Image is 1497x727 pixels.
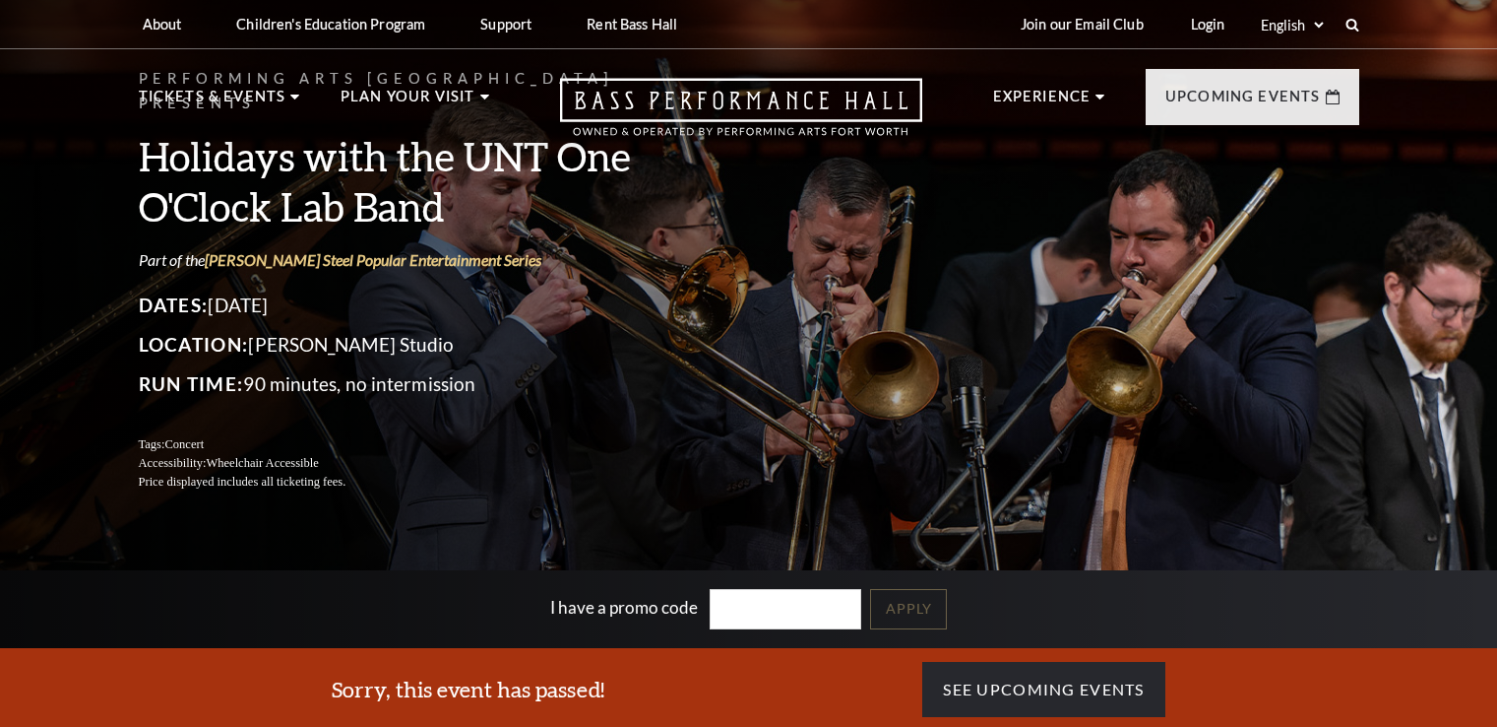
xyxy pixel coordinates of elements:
[139,329,680,361] p: [PERSON_NAME] Studio
[139,473,680,492] p: Price displayed includes all ticketing fees.
[332,675,604,705] h3: Sorry, this event has passed!
[1165,85,1321,120] p: Upcoming Events
[139,435,680,454] p: Tags:
[139,454,680,473] p: Accessibility:
[139,85,286,120] p: Tickets & Events
[139,333,249,356] span: Location:
[139,249,680,271] p: Part of the
[143,16,182,33] p: About
[1257,16,1327,34] select: Select:
[550,596,698,617] label: I have a promo code
[139,290,680,321] p: [DATE]
[587,16,677,33] p: Rent Bass Hall
[480,16,531,33] p: Support
[139,294,209,316] span: Dates:
[341,85,475,120] p: Plan Your Visit
[139,368,680,400] p: 90 minutes, no intermission
[139,372,244,395] span: Run Time:
[236,16,425,33] p: Children's Education Program
[922,662,1164,717] a: See Upcoming Events
[164,437,204,451] span: Concert
[206,456,318,470] span: Wheelchair Accessible
[993,85,1092,120] p: Experience
[205,250,541,269] a: [PERSON_NAME] Steel Popular Entertainment Series
[139,131,680,231] h3: Holidays with the UNT One O'Clock Lab Band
